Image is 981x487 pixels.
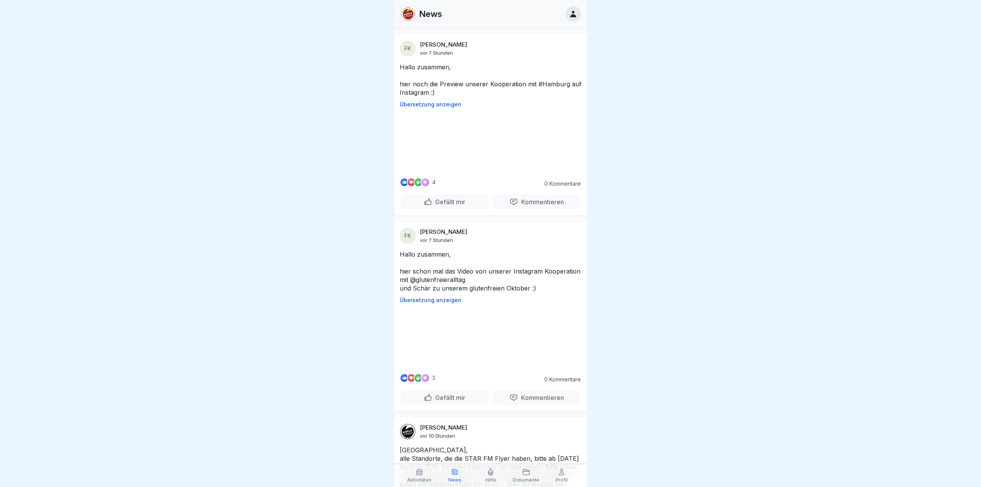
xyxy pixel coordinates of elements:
p: 3 [432,375,435,381]
p: Dokumente [513,477,539,483]
p: Gefällt mir [432,394,465,401]
p: Profil [555,477,568,483]
div: FK [400,40,416,57]
p: Gefällt mir [432,198,465,206]
p: vor 7 Stunden [420,237,453,243]
div: FK [400,228,416,244]
p: News [448,477,461,483]
p: News [419,9,442,19]
p: 4 [432,179,436,185]
p: vor 7 Stunden [420,50,453,56]
p: Kommentieren [518,394,564,401]
p: 0 Kommentare [538,181,581,187]
p: [PERSON_NAME] [420,41,467,48]
p: vor 10 Stunden [420,433,455,439]
p: [PERSON_NAME] [420,424,467,431]
p: Hallo zusammen, hier noch die Preview unserer Kooperation mit #Hamburg auf Instagram :) [400,63,582,97]
p: Übersetzung anzeigen [400,101,582,107]
p: [PERSON_NAME] [420,228,467,235]
p: Aktivitäten [407,477,431,483]
p: Übersetzung anzeigen [400,297,582,303]
p: Kommentieren [518,198,564,206]
p: Hallo zusammen, hier schon mal das Video von unserer Instagram Kooperation mit @glutenfreierallta... [400,250,582,292]
p: 0 Kommentare [538,376,581,383]
img: wpjn4gtn6o310phqx1r289if.png [401,7,416,21]
p: Hilfe [485,477,496,483]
